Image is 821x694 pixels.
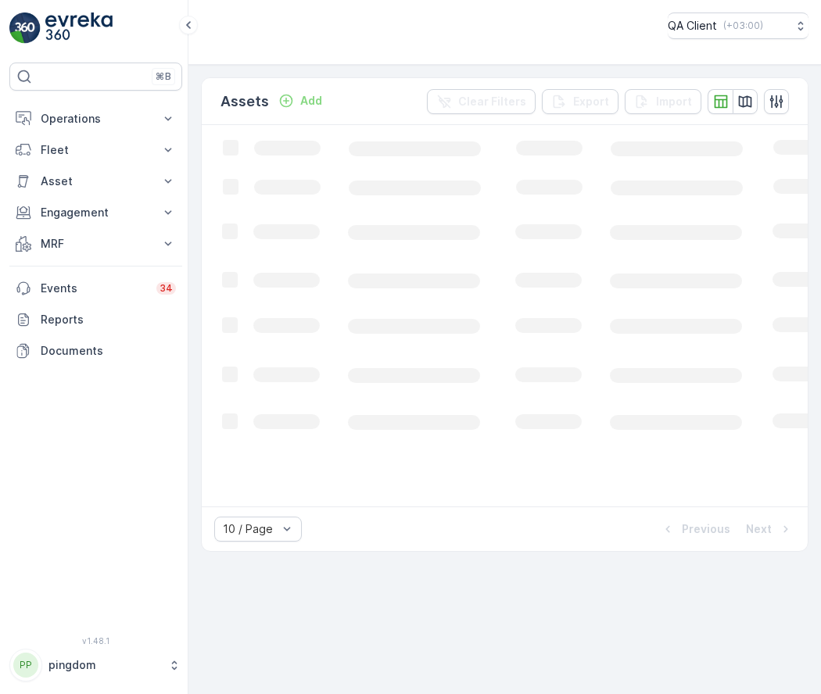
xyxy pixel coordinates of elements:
[160,282,173,295] p: 34
[41,205,151,220] p: Engagement
[682,521,730,537] p: Previous
[48,657,160,673] p: pingdom
[9,649,182,681] button: PPpingdom
[458,94,526,109] p: Clear Filters
[668,18,717,34] p: QA Client
[156,70,171,83] p: ⌘B
[9,103,182,134] button: Operations
[41,111,151,127] p: Operations
[668,13,808,39] button: QA Client(+03:00)
[45,13,113,44] img: logo_light-DOdMpM7g.png
[41,312,176,327] p: Reports
[9,335,182,367] a: Documents
[41,343,176,359] p: Documents
[9,636,182,646] span: v 1.48.1
[746,521,772,537] p: Next
[13,653,38,678] div: PP
[625,89,701,114] button: Import
[272,91,328,110] button: Add
[9,273,182,304] a: Events34
[9,13,41,44] img: logo
[220,91,269,113] p: Assets
[427,89,536,114] button: Clear Filters
[542,89,618,114] button: Export
[723,20,763,32] p: ( +03:00 )
[573,94,609,109] p: Export
[41,142,151,158] p: Fleet
[41,236,151,252] p: MRF
[658,520,732,538] button: Previous
[9,134,182,166] button: Fleet
[9,166,182,197] button: Asset
[744,520,795,538] button: Next
[9,197,182,228] button: Engagement
[41,173,151,189] p: Asset
[300,93,322,109] p: Add
[656,94,692,109] p: Import
[9,304,182,335] a: Reports
[9,228,182,259] button: MRF
[41,281,147,296] p: Events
